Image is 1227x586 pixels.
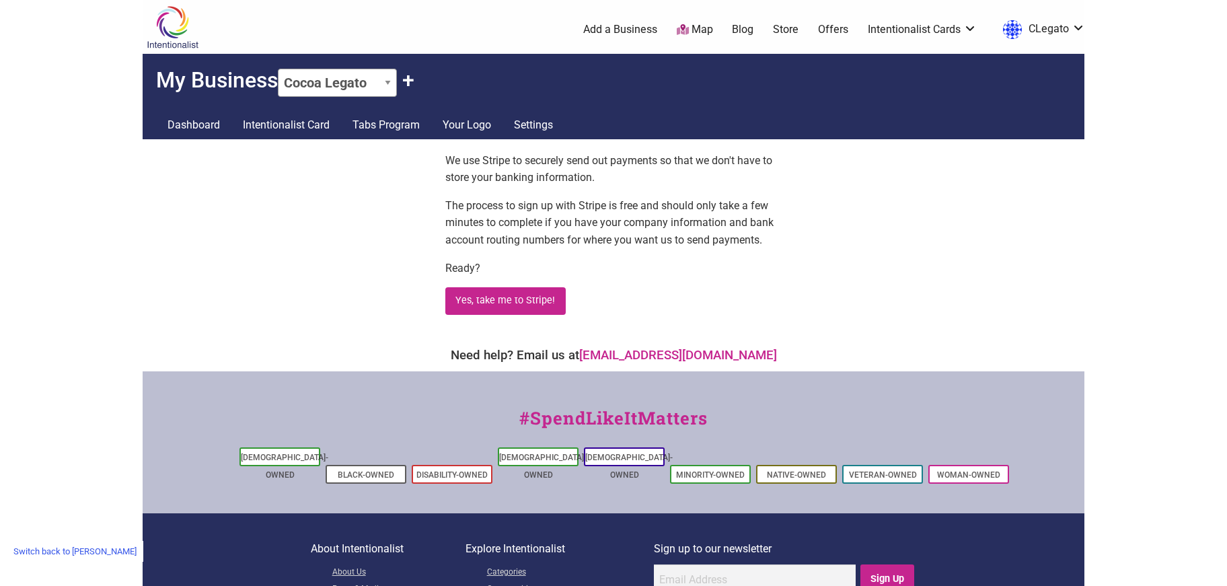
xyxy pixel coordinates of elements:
[583,22,657,37] a: Add a Business
[445,260,782,277] p: Ready?
[868,22,977,37] a: Intentionalist Cards
[818,22,848,37] a: Offers
[732,22,753,37] a: Blog
[402,67,414,93] button: Claim Another
[503,110,564,140] a: Settings
[996,17,1085,42] a: CLegato
[311,540,466,558] p: About Intentionalist
[579,348,777,363] a: [EMAIL_ADDRESS][DOMAIN_NAME]
[341,110,431,140] a: Tabs Program
[487,564,654,581] a: Categories
[466,540,654,558] p: Explore Intentionalist
[143,54,1084,97] h2: My Business
[332,564,466,581] a: About Us
[773,22,798,37] a: Store
[156,110,231,140] a: Dashboard
[7,541,143,562] a: Switch back to [PERSON_NAME]
[445,197,782,249] p: The process to sign up with Stripe is free and should only take a few minutes to complete if you ...
[676,470,745,480] a: Minority-Owned
[241,453,328,480] a: [DEMOGRAPHIC_DATA]-Owned
[937,470,1000,480] a: Woman-Owned
[445,287,566,315] button: Yes, take me to Stripe!
[445,152,782,186] p: We use Stripe to securely send out payments so that we don't have to store your banking information.
[585,453,673,480] a: [DEMOGRAPHIC_DATA]-Owned
[431,110,503,140] a: Your Logo
[849,470,917,480] a: Veteran-Owned
[231,110,341,140] a: Intentionalist Card
[499,453,587,480] a: [DEMOGRAPHIC_DATA]-Owned
[149,346,1078,365] div: Need help? Email us at
[677,22,713,38] a: Map
[143,405,1084,445] div: #SpendLikeItMatters
[141,5,204,49] img: Intentionalist
[654,540,917,558] p: Sign up to our newsletter
[338,470,394,480] a: Black-Owned
[416,470,488,480] a: Disability-Owned
[767,470,826,480] a: Native-Owned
